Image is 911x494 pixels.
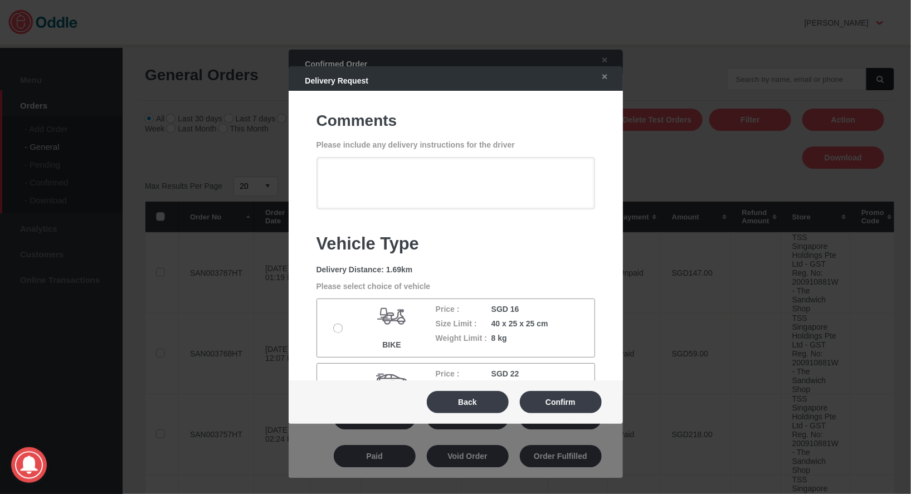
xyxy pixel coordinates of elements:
[436,319,491,328] p: Size Limit :
[316,112,595,130] h1: Comments
[375,299,408,332] img: ico-bike.svg
[491,369,547,378] p: SGD 22
[359,340,424,349] p: BIKE
[294,71,585,91] div: Delivery Request
[375,364,408,397] img: ico-car.svg
[316,282,595,291] p: Please select choice of vehicle
[491,334,547,343] p: 8 kg
[316,234,595,254] h1: Vehicle Type
[520,391,602,413] button: Confirm
[491,305,547,314] p: SGD 16
[436,305,491,314] p: Price :
[491,319,548,328] p: 40 x 25 x 25 cm
[316,140,595,149] p: Please include any delivery instructions for the driver
[436,334,491,343] p: Weight Limit :
[436,369,491,378] p: Price :
[316,265,595,274] div: Delivery Distance: 1.69km
[591,67,614,87] a: ✕
[427,391,509,413] button: Back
